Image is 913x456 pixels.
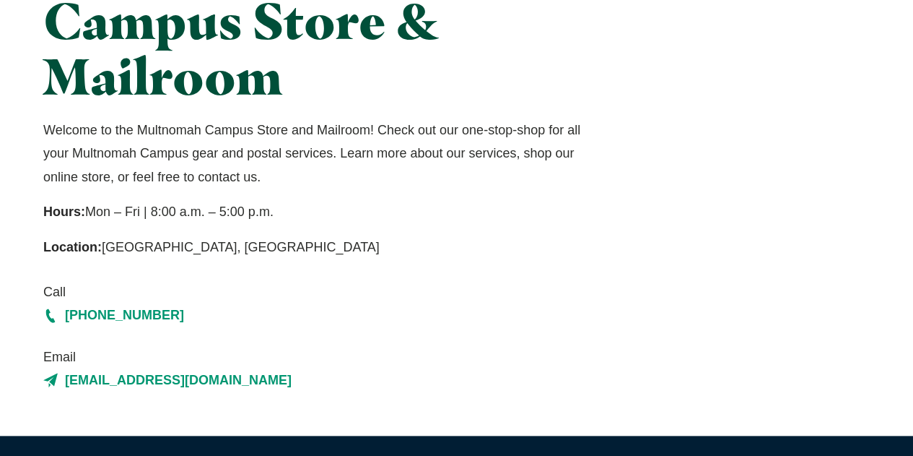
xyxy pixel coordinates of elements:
strong: Location: [43,240,102,254]
strong: Hours: [43,205,85,219]
span: Email [43,345,585,369]
a: [EMAIL_ADDRESS][DOMAIN_NAME] [43,369,585,392]
p: Welcome to the Multnomah Campus Store and Mailroom! Check out our one-stop-shop for all your Mult... [43,119,585,189]
p: [GEOGRAPHIC_DATA], [GEOGRAPHIC_DATA] [43,236,585,259]
p: Mon – Fri | 8:00 a.m. – 5:00 p.m. [43,200,585,223]
a: [PHONE_NUMBER] [43,304,585,327]
span: Call [43,280,585,304]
